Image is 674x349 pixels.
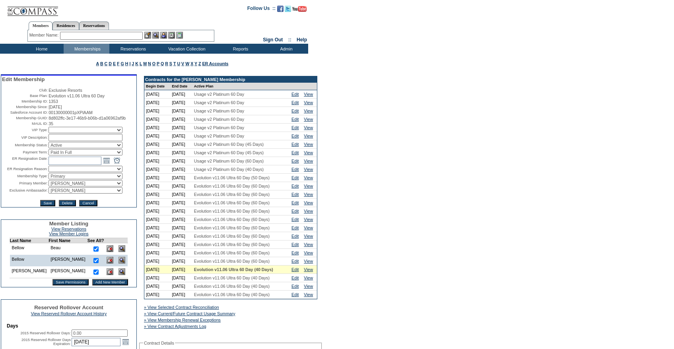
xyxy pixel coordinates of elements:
td: Active Plan [192,83,290,90]
a: View [304,150,313,155]
a: Edit [291,159,299,163]
td: [DATE] [170,132,192,140]
a: V [181,61,184,66]
span: Evolution v11.06 Ultra 60 Day (60 Days) [194,259,270,264]
td: [DATE] [170,107,192,115]
td: [DATE] [144,115,170,124]
a: View [304,267,313,272]
a: » View Membership Renewal Exceptions [144,318,221,322]
span: Evolution v11.06 Ultra 60 Day (60 Days) [194,192,270,197]
a: » View Contract Adjustments Log [144,324,206,329]
span: Evolution v11.06 Ultra 60 Day (60 Days) [194,242,270,247]
td: Club: [2,88,48,93]
a: Subscribe to our YouTube Channel [292,8,307,13]
span: Evolution v11.06 Ultra 60 Day (40 Days) [194,267,273,272]
img: Impersonate [160,32,167,39]
a: P [157,61,159,66]
td: Membership Since: [2,105,48,109]
td: Begin Date [144,83,170,90]
a: View Member Logins [49,231,88,236]
a: Edit [291,225,299,230]
td: Membership ID: [2,99,48,104]
a: View [304,250,313,255]
a: View [304,234,313,238]
td: VIP Type: [2,127,48,133]
td: [DATE] [170,90,192,99]
a: R [165,61,168,66]
td: [DATE] [144,174,170,182]
span: Usage v2 Platinum 60 Day [194,125,244,130]
img: Delete [107,257,113,264]
td: [DATE] [144,124,170,132]
td: [DATE] [170,174,192,182]
a: View [304,275,313,280]
a: Edit [291,109,299,113]
span: Usage v2 Platinum 60 Day (45 Days) [194,150,264,155]
a: View [304,117,313,122]
a: Edit [291,92,299,97]
a: » View Current/Future Contract Usage Summary [144,311,235,316]
td: [DATE] [144,291,170,299]
span: Evolution v11.06 Ultra 60 Day (60 Days) [194,184,270,188]
td: [DATE] [170,282,192,291]
span: Evolution v11.06 Ultra 60 Day (60 Days) [194,234,270,238]
a: Edit [291,275,299,280]
span: Usage v2 Platinum 60 Day [194,100,244,105]
td: [DATE] [144,182,170,190]
label: 2015 Reserved Rollover Days Expiration: [21,338,71,346]
td: [DATE] [144,99,170,107]
a: View Reserved Rollover Account History [31,311,107,316]
a: Open the calendar popup. [102,156,111,165]
a: Q [161,61,164,66]
span: Exclusive Resorts [49,88,82,93]
td: [DATE] [170,157,192,165]
a: Open the time view popup. [113,156,121,165]
a: Edit [291,217,299,222]
span: Evolution v11.06 Ultra 60 Day (60 Days) [194,217,270,222]
td: Admin [262,44,308,54]
td: See All? [87,238,104,243]
span: Usage v2 Platinum 60 Day (40 Days) [194,167,264,172]
td: [DATE] [144,224,170,232]
a: T [173,61,176,66]
a: U [177,61,180,66]
a: C [105,61,108,66]
span: Usage v2 Platinum 60 Day (60 Days) [194,159,264,163]
span: 00130000001pXPlAAM [49,110,93,115]
a: View [304,242,313,247]
a: Sign Out [263,37,283,43]
a: K [135,61,138,66]
a: View [304,92,313,97]
td: [DATE] [170,199,192,207]
a: Edit [291,134,299,138]
span: Usage v2 Platinum 60 Day (45 Days) [194,142,264,147]
a: View [304,225,313,230]
a: Edit [291,259,299,264]
img: Subscribe to our YouTube Channel [292,6,307,12]
span: Evolution v11.06 Ultra 60 Day (40 Days) [194,275,270,280]
td: [DATE] [170,124,192,132]
td: [DATE] [144,165,170,174]
a: View [304,175,313,180]
a: B [100,61,103,66]
a: View [304,200,313,205]
div: Member Name: [29,32,60,39]
td: [DATE] [170,99,192,107]
a: D [109,61,112,66]
a: View [304,100,313,105]
td: [PERSON_NAME] [49,266,87,278]
td: Primary Member: [2,180,48,186]
span: Evolution v11.06 Ultra 60 Day (60 Days) [194,209,270,213]
td: Last Name [10,238,49,243]
td: [DATE] [170,232,192,240]
a: F [117,61,120,66]
img: Reservations [168,32,175,39]
input: Save [40,200,55,206]
td: [DATE] [170,266,192,274]
td: [DATE] [144,232,170,240]
td: [DATE] [144,90,170,99]
td: Reservations [109,44,155,54]
td: Base Plan: [2,93,48,98]
a: View [304,142,313,147]
td: MAUL ID: [2,121,48,126]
